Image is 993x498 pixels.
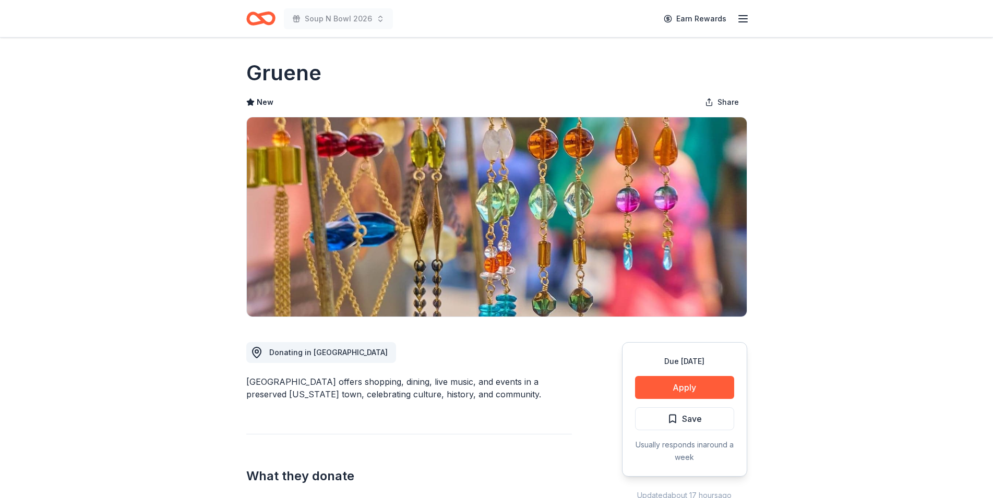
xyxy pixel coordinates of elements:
h2: What they donate [246,468,572,484]
button: Save [635,407,734,430]
button: Soup N Bowl 2026 [284,8,393,29]
span: Share [717,96,739,108]
span: Save [682,412,702,426]
span: Soup N Bowl 2026 [305,13,372,25]
span: Donating in [GEOGRAPHIC_DATA] [269,348,388,357]
button: Share [697,92,747,113]
div: [GEOGRAPHIC_DATA] offers shopping, dining, live music, and events in a preserved [US_STATE] town,... [246,375,572,400]
a: Earn Rewards [657,9,733,28]
div: Due [DATE] [635,355,734,368]
h1: Gruene [246,58,321,88]
img: Image for Gruene [247,117,747,317]
a: Home [246,6,276,31]
button: Apply [635,376,734,399]
div: Usually responds in around a week [635,439,734,464]
span: New [257,96,273,108]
